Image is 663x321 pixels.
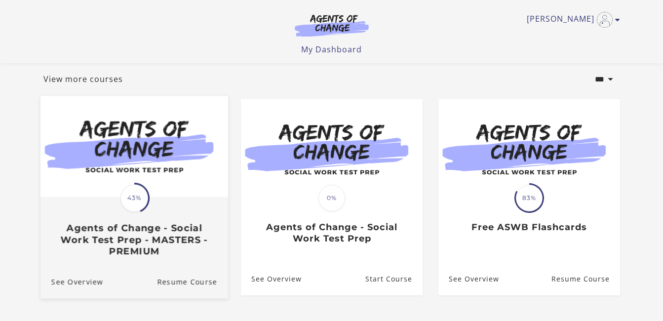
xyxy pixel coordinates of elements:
[284,14,379,37] img: Agents of Change Logo
[251,222,412,244] h3: Agents of Change - Social Work Test Prep
[43,73,123,85] a: View more courses
[241,263,302,295] a: Agents of Change - Social Work Test Prep: See Overview
[40,265,103,298] a: Agents of Change - Social Work Test Prep - MASTERS - PREMIUM: See Overview
[516,185,543,211] span: 83%
[157,265,228,298] a: Agents of Change - Social Work Test Prep - MASTERS - PREMIUM: Resume Course
[318,185,345,211] span: 0%
[449,222,609,233] h3: Free ASWB Flashcards
[527,12,615,28] a: Toggle menu
[120,184,148,212] span: 43%
[301,44,362,55] a: My Dashboard
[365,263,422,295] a: Agents of Change - Social Work Test Prep: Resume Course
[551,263,620,295] a: Free ASWB Flashcards: Resume Course
[51,222,217,257] h3: Agents of Change - Social Work Test Prep - MASTERS - PREMIUM
[438,263,499,295] a: Free ASWB Flashcards: See Overview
